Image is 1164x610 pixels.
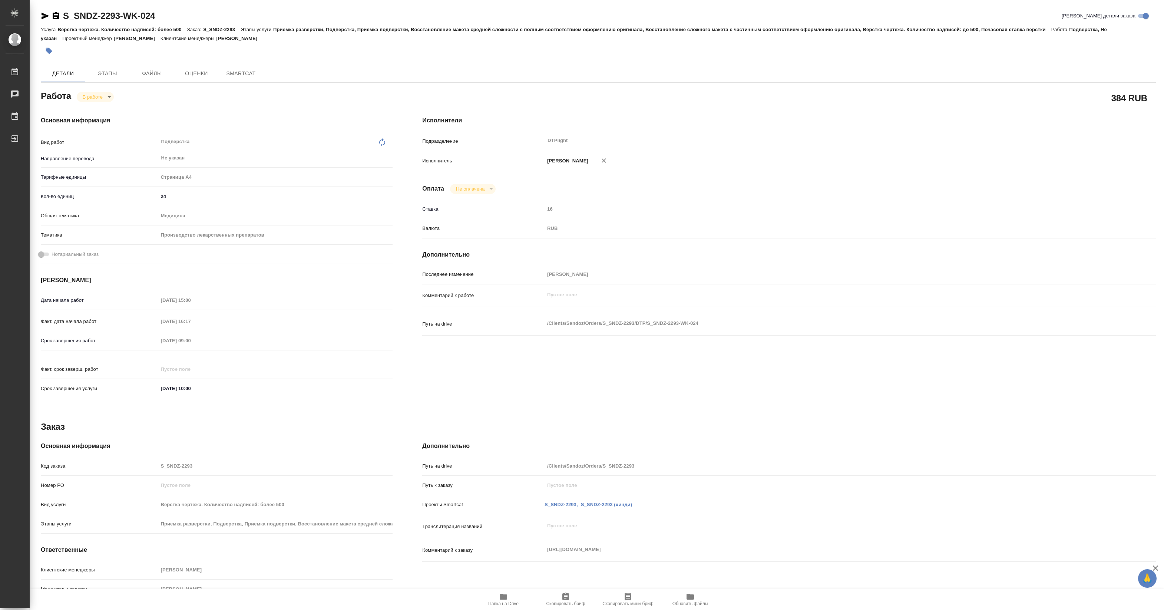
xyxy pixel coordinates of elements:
h4: Оплата [422,184,444,193]
p: Комментарий к заказу [422,547,545,554]
p: Клиентские менеджеры [41,566,158,574]
p: Приемка разверстки, Подверстка, Приемка подверстки, Восстановление макета средней сложности с пол... [273,27,1051,32]
h2: Работа [41,89,71,102]
h4: Дополнительно [422,442,1156,451]
a: S_SNDZ-2293 (хинди) [581,502,632,507]
span: Нотариальный заказ [52,251,99,258]
p: Путь к заказу [422,482,545,489]
input: Пустое поле [545,204,1095,214]
div: В работе [77,92,114,102]
p: [PERSON_NAME] [114,36,161,41]
p: [PERSON_NAME] [216,36,263,41]
span: Детали [45,69,81,78]
p: Проекты Smartcat [422,501,545,508]
input: ✎ Введи что-нибудь [158,191,393,202]
h2: Заказ [41,421,65,433]
button: Скопировать мини-бриф [597,589,659,610]
span: Скопировать бриф [546,601,585,606]
p: Транслитерация названий [422,523,545,530]
span: Скопировать мини-бриф [602,601,653,606]
span: Файлы [134,69,170,78]
p: S_SNDZ-2293 [203,27,241,32]
input: Пустое поле [158,316,223,327]
p: Подразделение [422,138,545,145]
span: Оценки [179,69,214,78]
a: S_SNDZ-2293-WK-024 [63,11,155,21]
h4: Основная информация [41,116,393,125]
h4: Исполнители [422,116,1156,125]
p: Этапы услуги [41,520,158,528]
input: Пустое поле [158,564,393,575]
p: [PERSON_NAME] [545,157,588,165]
p: Факт. срок заверш. работ [41,366,158,373]
button: Скопировать бриф [535,589,597,610]
input: Пустое поле [158,364,223,375]
p: Заказ: [187,27,203,32]
input: Пустое поле [545,269,1095,280]
div: Страница А4 [158,171,393,184]
input: Пустое поле [158,461,393,471]
p: Валюта [422,225,545,232]
input: Пустое поле [158,518,393,529]
h2: 384 RUB [1111,92,1147,104]
p: Путь на drive [422,462,545,470]
div: RUB [545,222,1095,235]
p: Срок завершения услуги [41,385,158,392]
span: SmartCat [223,69,259,78]
p: Исполнитель [422,157,545,165]
p: Комментарий к работе [422,292,545,299]
button: Папка на Drive [472,589,535,610]
p: Код заказа [41,462,158,470]
p: Этапы услуги [241,27,273,32]
p: Вид услуги [41,501,158,508]
p: Проектный менеджер [62,36,113,41]
div: Медицина [158,210,393,222]
div: В работе [450,184,496,194]
h4: [PERSON_NAME] [41,276,393,285]
button: Скопировать ссылку для ЯМессенджера [41,11,50,20]
p: Верстка чертежа. Количество надписей: более 500 [57,27,187,32]
p: Общая тематика [41,212,158,220]
p: Срок завершения работ [41,337,158,344]
input: Пустое поле [545,480,1095,491]
p: Работа [1051,27,1069,32]
p: Тарифные единицы [41,174,158,181]
div: Производство лекарственных препаратов [158,229,393,241]
a: S_SNDZ-2293, [545,502,578,507]
input: Пустое поле [545,461,1095,471]
button: 🙏 [1138,569,1157,588]
p: Тематика [41,231,158,239]
textarea: /Clients/Sandoz/Orders/S_SNDZ-2293/DTP/S_SNDZ-2293-WK-024 [545,317,1095,330]
p: Кол-во единиц [41,193,158,200]
h4: Ответственные [41,545,393,554]
button: В работе [80,94,105,100]
button: Обновить файлы [659,589,721,610]
span: Обновить файлы [672,601,708,606]
button: Добавить тэг [41,43,57,59]
input: Пустое поле [158,480,393,491]
button: Не оплачена [454,186,487,192]
p: Услуга [41,27,57,32]
button: Скопировать ссылку [52,11,60,20]
input: Пустое поле [158,295,223,306]
p: Направление перевода [41,155,158,162]
input: Пустое поле [158,584,393,594]
button: Удалить исполнителя [596,152,612,169]
input: Пустое поле [158,499,393,510]
textarea: [URL][DOMAIN_NAME] [545,543,1095,556]
p: Вид работ [41,139,158,146]
h4: Дополнительно [422,250,1156,259]
p: Ставка [422,205,545,213]
input: ✎ Введи что-нибудь [158,383,223,394]
p: Менеджеры верстки [41,586,158,593]
p: Путь на drive [422,320,545,328]
p: Последнее изменение [422,271,545,278]
p: Номер РО [41,482,158,489]
p: Клиентские менеджеры [161,36,216,41]
span: 🙏 [1141,571,1154,586]
p: Факт. дата начала работ [41,318,158,325]
input: Пустое поле [158,335,223,346]
h4: Основная информация [41,442,393,451]
span: Этапы [90,69,125,78]
span: [PERSON_NAME] детали заказа [1062,12,1135,20]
